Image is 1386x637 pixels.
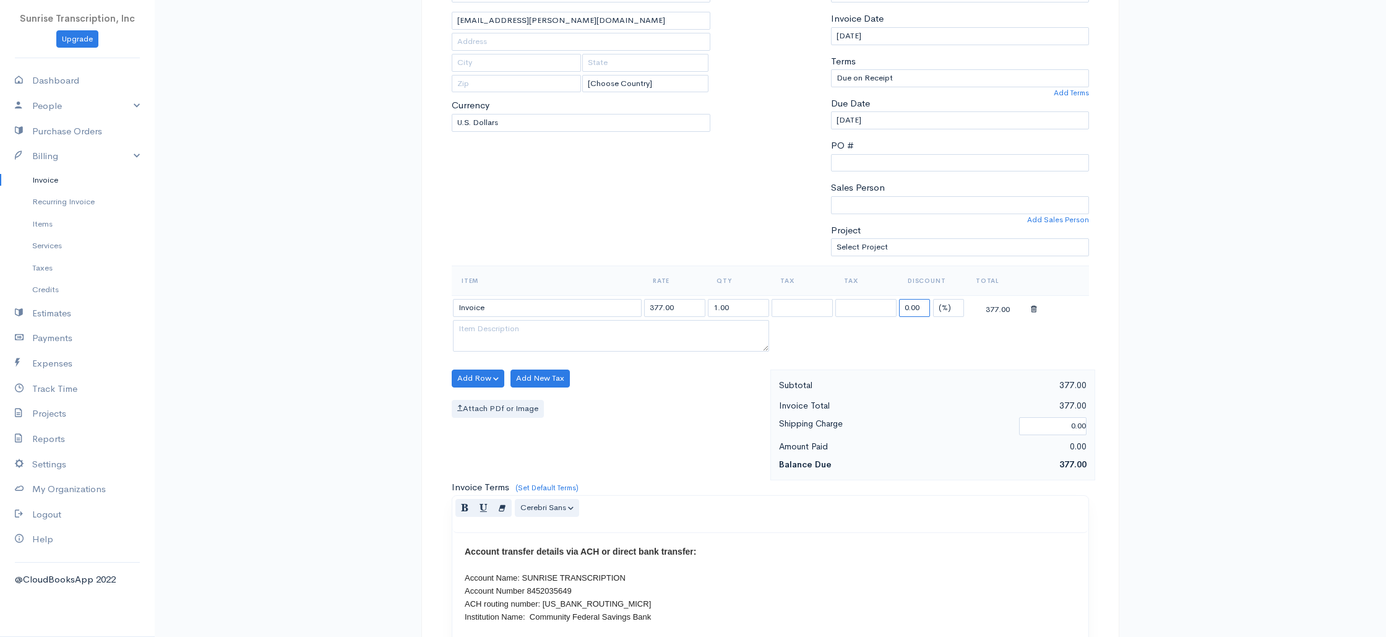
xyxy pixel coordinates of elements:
[465,612,651,622] span: Institution Name: Community Federal Savings Bank
[515,499,579,517] button: Font Family
[582,54,709,72] input: State
[831,12,884,26] label: Invoice Date
[452,266,643,295] th: Item
[452,54,581,72] input: City
[453,299,642,317] input: Item Name
[510,370,570,388] button: Add New Tax
[707,266,770,295] th: Qty
[779,459,832,470] strong: Balance Due
[834,266,898,295] th: Tax
[831,111,1090,129] input: dd-mm-yyyy
[493,499,512,517] button: Remove Font Style (⌘+\)
[56,30,98,48] a: Upgrade
[773,439,933,454] div: Amount Paid
[831,97,870,111] label: Due Date
[643,266,707,295] th: Rate
[773,416,1013,436] div: Shipping Charge
[465,586,572,596] span: Account Number 8452035649
[1027,214,1089,225] a: Add Sales Person
[452,98,489,113] label: Currency
[465,599,651,609] span: ACH routing number: [US_BANK_ROUTING_MICR]
[773,378,933,393] div: Subtotal
[933,398,1093,414] div: 377.00
[452,370,504,388] button: Add Row
[1054,87,1089,98] a: Add Terms
[452,480,509,495] label: Invoice Terms
[966,266,1030,295] th: Total
[831,223,861,238] label: Project
[831,54,856,69] label: Terms
[452,33,710,51] input: Address
[831,139,854,153] label: PO #
[520,502,566,513] span: Cerebri Sans
[773,398,933,414] div: Invoice Total
[515,483,579,493] a: (Set Default Terms)
[455,499,475,517] button: Bold (⌘+B)
[20,12,135,24] span: Sunrise Transcription, Inc
[933,439,1093,454] div: 0.00
[452,75,581,93] input: Zip
[967,300,1028,316] div: 377.00
[898,266,966,295] th: Discount
[465,547,696,557] b: Account transfer details via ACH or direct bank transfer:
[452,400,544,418] label: Attach PDf or Image
[831,181,885,195] label: Sales Person
[452,12,710,30] input: Email
[474,499,493,517] button: Underline (⌘+U)
[465,573,626,583] span: Account Name: SUNRISE TRANSCRIPTION
[831,27,1090,45] input: dd-mm-yyyy
[15,573,140,587] div: @CloudBooksApp 2022
[770,266,834,295] th: Tax
[933,378,1093,393] div: 377.00
[1059,459,1087,470] span: 377.00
